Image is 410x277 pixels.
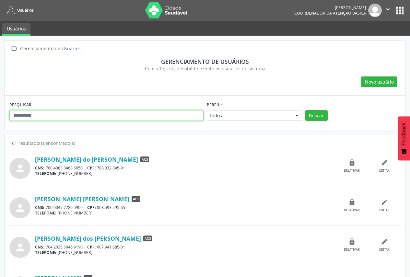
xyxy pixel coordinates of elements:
a: [PERSON_NAME] dos [PERSON_NAME] [35,235,141,242]
div: 700 4083 3468 6650 788.032.845-91 [35,165,336,171]
label: PESQUISAR [9,100,31,110]
div: [PHONE_NUMBER] [35,250,336,255]
span: TELEFONE: [35,171,56,176]
button: Novo usuário [361,76,397,87]
div: 704 2035 5046 9190 007.941.685-31 [35,244,336,250]
a: [PERSON_NAME] do [PERSON_NAME] [35,156,138,163]
a: [PERSON_NAME] [PERSON_NAME] [35,195,129,202]
i: edit [381,199,388,206]
i: edit [381,238,388,245]
div: Editar [379,208,390,213]
i: lock [348,159,356,166]
i: person [14,202,26,214]
i: lock [348,238,356,245]
span: Usuários [17,7,34,13]
a: Usuários [5,5,34,16]
span: TELEFONE: [35,210,56,216]
i: lock [348,199,356,206]
span: ACS [143,236,152,241]
span: Feedback [401,123,407,145]
div: [PHONE_NUMBER] [35,210,336,216]
span: CNS: [35,165,44,171]
i: person [14,242,26,253]
span: Coordenador da Atenção Básica [294,10,366,16]
div: Gerenciamento de usuários [14,58,396,65]
div: Consulte, crie, desabilite e edite os usuários do sistema [14,65,396,72]
i:  [384,6,392,13]
span: TELEFONE: [35,250,56,255]
div: Editar [379,248,390,252]
i: edit [381,159,388,166]
div: Desativar [344,168,360,173]
button:  [382,4,394,17]
i:  [9,44,19,53]
div: Desativar [344,208,360,213]
span: Todos [209,112,289,119]
button: apps [394,5,405,16]
div: [PHONE_NUMBER] [35,171,336,176]
span: CNS: [35,244,44,250]
a:  Gerenciamento de Usuários [9,44,82,53]
span: CNS: [35,205,44,210]
div: 700 0047 7789 5909 008.593.595-65 [35,205,336,210]
span: CPF: [87,244,96,250]
a: Usuários [2,23,30,36]
span: CPF: [87,165,96,171]
span: ACS [132,196,140,202]
div: Editar [379,168,390,173]
img: img [368,4,382,17]
div: 161 resultado(s) encontrado(s) [9,140,401,146]
label: Perfil [207,100,222,110]
i: person [14,163,26,174]
span: Novo usuário [365,78,394,85]
span: CPF: [87,205,96,210]
span: ACS [140,156,149,162]
button: Buscar [305,110,328,121]
button: Feedback - Mostrar pesquisa [398,116,410,160]
div: Desativar [344,248,360,252]
div: Gerenciamento de Usuários [19,44,82,53]
div: [PERSON_NAME] [294,5,366,10]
